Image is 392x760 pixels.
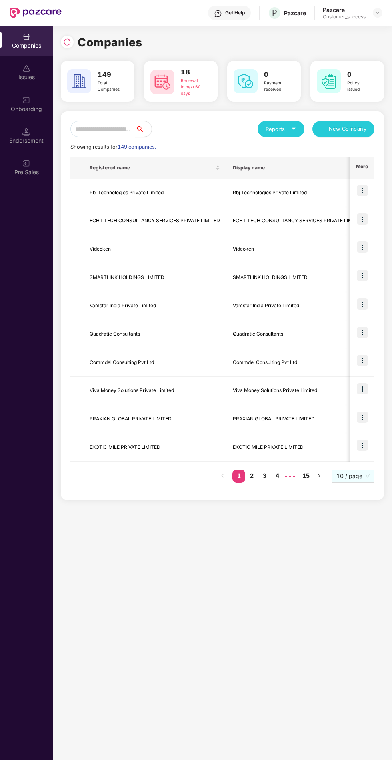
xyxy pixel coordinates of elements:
[98,70,119,80] h3: 149
[216,470,229,483] button: left
[226,433,370,462] td: EXOTIC MILE PRIVATE LIMITED
[216,470,229,483] li: Previous Page
[357,213,368,225] img: icon
[323,6,366,14] div: Pazcare
[264,70,286,80] h3: 0
[63,38,71,46] img: svg+xml;base64,PHN2ZyBpZD0iUmVsb2FkLTMyeDMyIiB4bWxucz0iaHR0cDovL3d3dy53My5vcmcvMjAwMC9zdmciIHdpZH...
[98,80,119,93] div: Total Companies
[258,470,271,482] a: 3
[258,470,271,483] li: 3
[83,292,226,320] td: Vamstar India Private Limited
[135,121,152,137] button: search
[357,185,368,196] img: icon
[300,470,312,482] a: 15
[357,270,368,281] img: icon
[83,377,226,405] td: Viva Money Solutions Private Limited
[226,157,370,179] th: Display name
[70,144,156,150] span: Showing results for
[357,327,368,338] img: icon
[226,292,370,320] td: Vamstar India Private Limited
[317,69,341,93] img: svg+xml;base64,PHN2ZyB4bWxucz0iaHR0cDovL3d3dy53My5vcmcvMjAwMC9zdmciIHdpZHRoPSI2MCIgaGVpZ2h0PSI2MC...
[271,470,284,482] a: 4
[234,69,258,93] img: svg+xml;base64,PHN2ZyB4bWxucz0iaHR0cDovL3d3dy53My5vcmcvMjAwMC9zdmciIHdpZHRoPSI2MCIgaGVpZ2h0PSI2MC...
[332,470,374,483] div: Page Size
[22,159,30,167] img: svg+xml;base64,PHN2ZyB3aWR0aD0iMjAiIGhlaWdodD0iMjAiIHZpZXdCb3g9IjAgMCAyMCAyMCIgZmlsbD0ibm9uZSIgeG...
[272,8,277,18] span: P
[83,235,226,263] td: Videoken
[312,121,374,137] button: plusNew Company
[226,263,370,292] td: SMARTLINK HOLDINGS LIMITED
[226,235,370,263] td: Videoken
[357,241,368,253] img: icon
[323,14,366,20] div: Customer_success
[357,298,368,310] img: icon
[225,10,245,16] div: Get Help
[320,126,326,133] span: plus
[357,383,368,394] img: icon
[22,33,30,41] img: svg+xml;base64,PHN2ZyBpZD0iQ29tcGFuaWVzIiB4bWxucz0iaHR0cDovL3d3dy53My5vcmcvMjAwMC9zdmciIHdpZHRoPS...
[264,80,286,93] div: Payment received
[22,96,30,104] img: svg+xml;base64,PHN2ZyB3aWR0aD0iMjAiIGhlaWdodD0iMjAiIHZpZXdCb3g9IjAgMCAyMCAyMCIgZmlsbD0ibm9uZSIgeG...
[336,470,370,482] span: 10 / page
[83,433,226,462] td: EXOTIC MILE PRIVATE LIMITED
[118,144,156,150] span: 149 companies.
[284,470,296,483] li: Next 5 Pages
[374,10,381,16] img: svg+xml;base64,PHN2ZyBpZD0iRHJvcGRvd24tMzJ4MzIiIHhtbG5zPSJodHRwOi8vd3d3LnczLm9yZy8yMDAwL3N2ZyIgd2...
[150,70,174,94] img: svg+xml;base64,PHN2ZyB4bWxucz0iaHR0cDovL3d3dy53My5vcmcvMjAwMC9zdmciIHdpZHRoPSI2MCIgaGVpZ2h0PSI2MC...
[181,67,202,78] h3: 18
[232,470,245,482] a: 1
[271,470,284,483] li: 4
[83,348,226,377] td: Commdel Consulting Pvt Ltd
[83,320,226,349] td: Quadratic Consultants
[226,377,370,405] td: Viva Money Solutions Private Limited
[266,125,296,133] div: Reports
[83,405,226,434] td: PRAXIAN GLOBAL PRIVATE LIMITED
[312,470,325,483] li: Next Page
[350,157,374,179] th: More
[83,207,226,235] td: ECHT TECH CONSULTANCY SERVICES PRIVATE LIMITED
[135,126,152,132] span: search
[22,64,30,72] img: svg+xml;base64,PHN2ZyBpZD0iSXNzdWVzX2Rpc2FibGVkIiB4bWxucz0iaHR0cDovL3d3dy53My5vcmcvMjAwMC9zdmciIH...
[226,320,370,349] td: Quadratic Consultants
[284,9,306,17] div: Pazcare
[232,470,245,483] li: 1
[220,473,225,478] span: left
[245,470,258,483] li: 2
[226,207,370,235] td: ECHT TECH CONSULTANCY SERVICES PRIVATE LIMITED
[78,34,142,51] h1: Companies
[181,78,202,97] div: Renewal in next 60 days
[357,440,368,451] img: icon
[357,355,368,366] img: icon
[316,473,321,478] span: right
[245,470,258,482] a: 2
[10,8,62,18] img: New Pazcare Logo
[347,80,369,93] div: Policy issued
[357,412,368,423] img: icon
[284,470,296,483] span: •••
[312,470,325,483] button: right
[83,157,226,179] th: Registered name
[226,348,370,377] td: Commdel Consulting Pvt Ltd
[67,69,91,93] img: svg+xml;base64,PHN2ZyB4bWxucz0iaHR0cDovL3d3dy53My5vcmcvMjAwMC9zdmciIHdpZHRoPSI2MCIgaGVpZ2h0PSI2MC...
[291,126,296,131] span: caret-down
[329,125,367,133] span: New Company
[300,470,312,483] li: 15
[90,165,214,171] span: Registered name
[22,128,30,136] img: svg+xml;base64,PHN2ZyB3aWR0aD0iMTQuNSIgaGVpZ2h0PSIxNC41IiB2aWV3Qm94PSIwIDAgMTYgMTYiIGZpbGw9Im5vbm...
[226,405,370,434] td: PRAXIAN GLOBAL PRIVATE LIMITED
[83,263,226,292] td: SMARTLINK HOLDINGS LIMITED
[233,165,357,171] span: Display name
[347,70,369,80] h3: 0
[83,179,226,207] td: Rbj Technologies Private Limited
[214,10,222,18] img: svg+xml;base64,PHN2ZyBpZD0iSGVscC0zMngzMiIgeG1sbnM9Imh0dHA6Ly93d3cudzMub3JnLzIwMDAvc3ZnIiB3aWR0aD...
[226,179,370,207] td: Rbj Technologies Private Limited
